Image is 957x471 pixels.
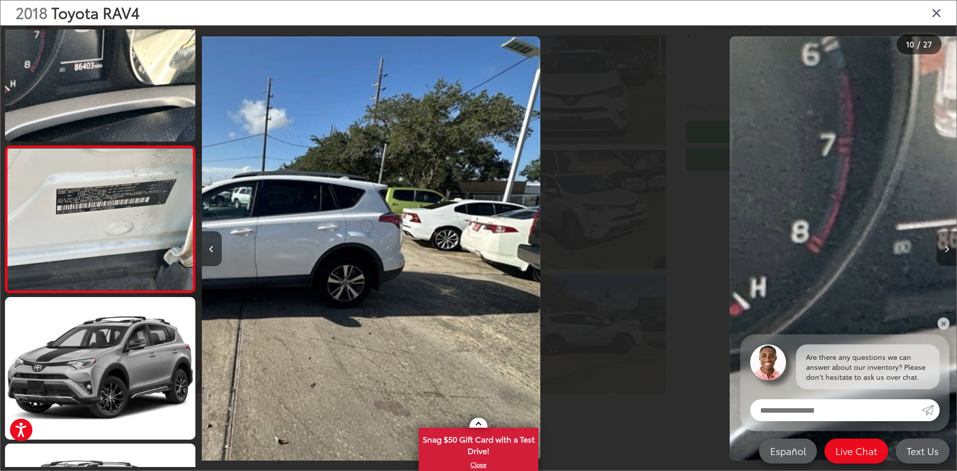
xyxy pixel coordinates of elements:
[765,445,811,457] span: Español
[796,344,940,389] div: Are there any questions we can answer about our inventory? Please don't hesitate to ask us over c...
[830,445,882,457] span: Live Chat
[750,399,922,421] input: Enter your message
[750,344,786,380] img: Agent profile photo
[932,6,942,19] i: Close gallery
[937,231,957,266] button: Next image
[906,38,914,49] span: 10
[896,439,950,464] a: Text Us
[916,41,921,48] span: /
[759,439,817,464] a: Español
[824,439,888,464] a: Live Chat
[902,445,944,457] span: Text Us
[51,1,140,23] span: Toyota RAV4
[923,38,932,49] span: 27
[3,296,197,441] img: 2018 Toyota RAV4 Adventure
[5,149,194,290] img: 2018 Toyota RAV4 Adventure
[202,231,222,266] button: Previous image
[420,429,537,459] span: Snag $50 Gift Card with a Test Drive!
[922,399,940,421] a: Submit
[15,1,47,23] span: 2018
